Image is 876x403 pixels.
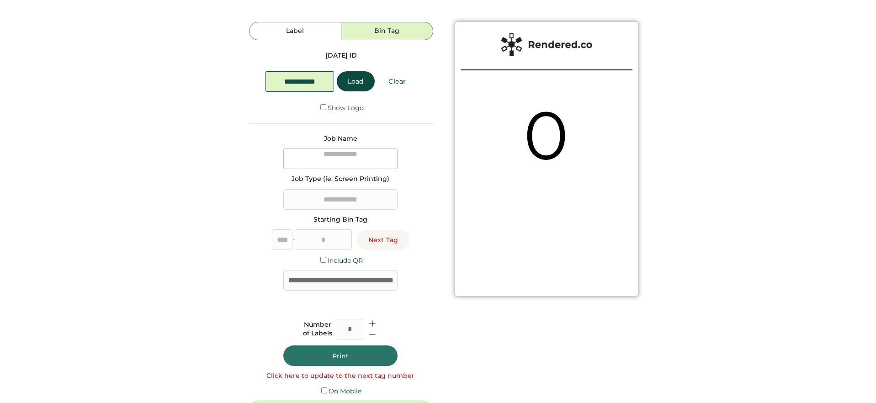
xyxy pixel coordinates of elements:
button: Bin Tag [341,22,433,40]
button: Label [249,22,341,40]
div: Job Type (ie. Screen Printing) [292,175,389,184]
div: [DATE] ID [325,51,357,60]
div: 0 [520,88,573,183]
label: Include QR [328,256,363,265]
label: Show Logo [328,104,364,112]
img: yH5BAEAAAAALAAAAAABAAEAAAIBRAA7 [515,183,579,247]
button: Load [337,71,375,91]
img: Rendered%20Label%20Logo%402x.png [501,33,592,56]
button: Print [283,345,398,366]
div: - [292,235,295,244]
button: Clear [377,71,417,91]
div: Number of Labels [303,320,332,338]
button: Next Tag [357,230,409,250]
label: On Mobile [329,387,361,395]
div: Click here to update to the next tag number [266,371,414,381]
div: Job Name [324,134,357,143]
div: Starting Bin Tag [313,215,367,224]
